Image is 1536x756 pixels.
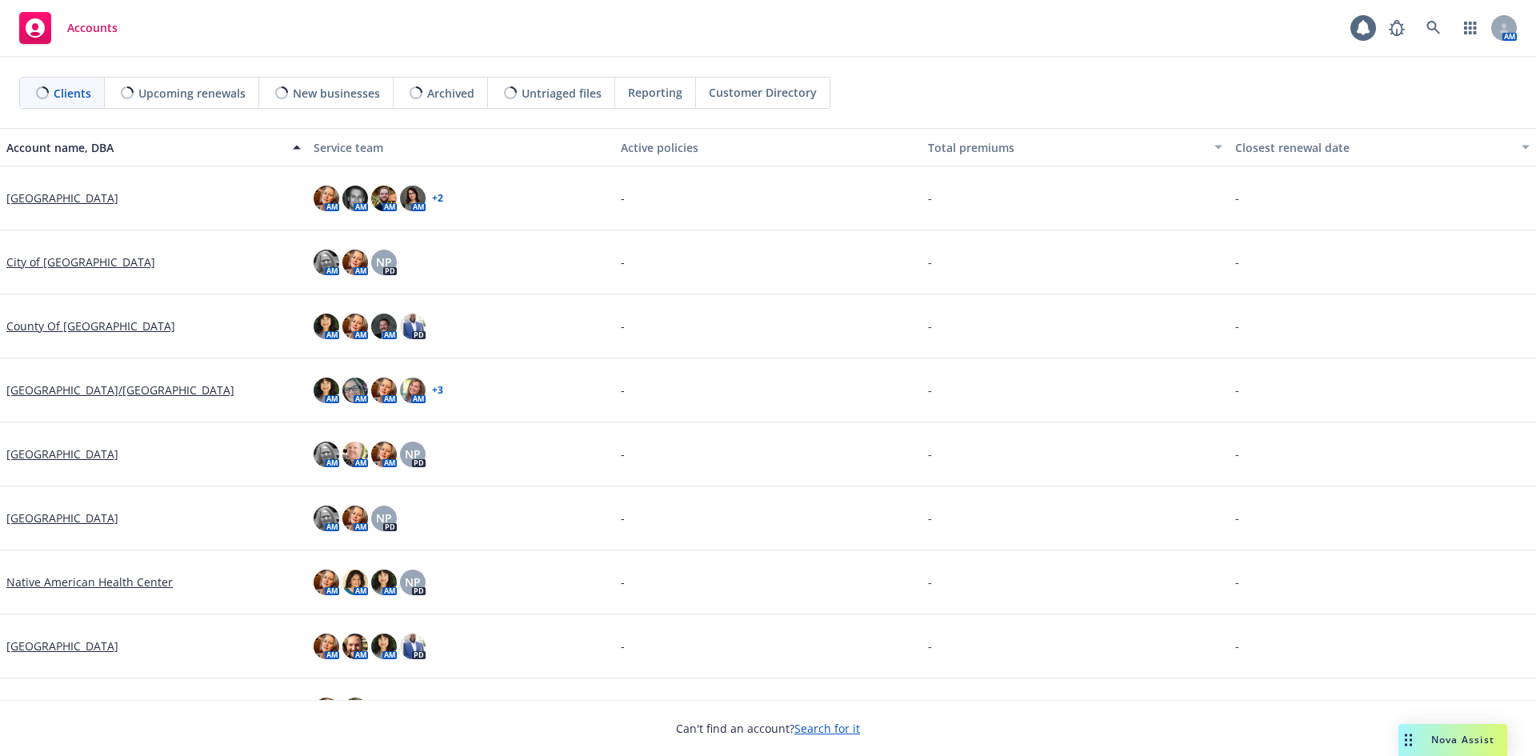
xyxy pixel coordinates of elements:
span: - [1235,254,1239,270]
span: - [621,190,625,206]
img: photo [342,570,368,595]
div: Account name, DBA [6,139,283,156]
span: NP [376,510,392,526]
button: Nova Assist [1398,724,1507,756]
img: photo [314,698,339,723]
span: - [621,638,625,654]
img: photo [342,250,368,275]
a: [GEOGRAPHIC_DATA] [6,190,118,206]
span: - [621,574,625,590]
button: Total premiums [922,128,1229,166]
span: - [1235,382,1239,398]
span: - [621,254,625,270]
span: Upcoming renewals [138,85,246,102]
span: - [928,446,932,462]
a: Switch app [1454,12,1486,44]
a: + 2 [432,194,443,203]
span: - [1235,446,1239,462]
a: Accounts [13,6,124,50]
span: Can't find an account? [676,720,860,737]
span: - [621,446,625,462]
img: photo [314,506,339,531]
img: photo [371,442,397,467]
span: NP [405,574,421,590]
span: - [928,254,932,270]
a: Native American Health Center [6,574,173,590]
a: [GEOGRAPHIC_DATA] [6,446,118,462]
span: - [621,318,625,334]
img: photo [371,634,397,659]
button: Service team [307,128,614,166]
img: photo [314,314,339,339]
img: photo [314,186,339,211]
span: Untriaged files [522,85,602,102]
a: City of [GEOGRAPHIC_DATA] [6,254,155,270]
img: photo [371,378,397,403]
div: Drag to move [1398,724,1418,756]
a: [GEOGRAPHIC_DATA]/[GEOGRAPHIC_DATA] [6,382,234,398]
span: - [621,382,625,398]
span: - [928,382,932,398]
img: photo [342,186,368,211]
a: County Of [GEOGRAPHIC_DATA] [6,318,175,334]
span: - [1235,318,1239,334]
span: Archived [427,85,474,102]
span: - [1235,510,1239,526]
span: - [928,318,932,334]
a: [GEOGRAPHIC_DATA] [6,510,118,526]
img: photo [400,186,426,211]
a: Report a Bug [1381,12,1413,44]
span: Reporting [628,84,682,101]
img: photo [314,378,339,403]
span: New businesses [293,85,380,102]
span: - [1235,638,1239,654]
div: Total premiums [928,139,1205,156]
img: photo [342,314,368,339]
a: + 3 [432,386,443,395]
div: Service team [314,139,608,156]
img: photo [342,698,368,723]
img: photo [342,442,368,467]
img: photo [342,634,368,659]
span: - [928,574,932,590]
button: Active policies [614,128,922,166]
img: photo [314,250,339,275]
a: [GEOGRAPHIC_DATA] [6,638,118,654]
span: - [1235,190,1239,206]
img: photo [371,186,397,211]
div: Active policies [621,139,915,156]
span: NP [376,254,392,270]
span: - [928,638,932,654]
span: - [621,510,625,526]
img: photo [400,378,426,403]
button: Closest renewal date [1229,128,1536,166]
span: - [1235,574,1239,590]
img: photo [314,442,339,467]
img: photo [400,634,426,659]
span: Clients [54,85,91,102]
span: Customer Directory [709,84,817,101]
img: photo [342,378,368,403]
a: Search for it [794,721,860,736]
span: NP [405,446,421,462]
span: - [928,190,932,206]
img: photo [314,570,339,595]
span: Nova Assist [1431,733,1494,746]
span: - [928,510,932,526]
div: Closest renewal date [1235,139,1512,156]
img: photo [400,314,426,339]
img: photo [342,506,368,531]
img: photo [371,570,397,595]
img: photo [371,314,397,339]
span: Accounts [67,22,118,34]
a: Search [1418,12,1450,44]
img: photo [314,634,339,659]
